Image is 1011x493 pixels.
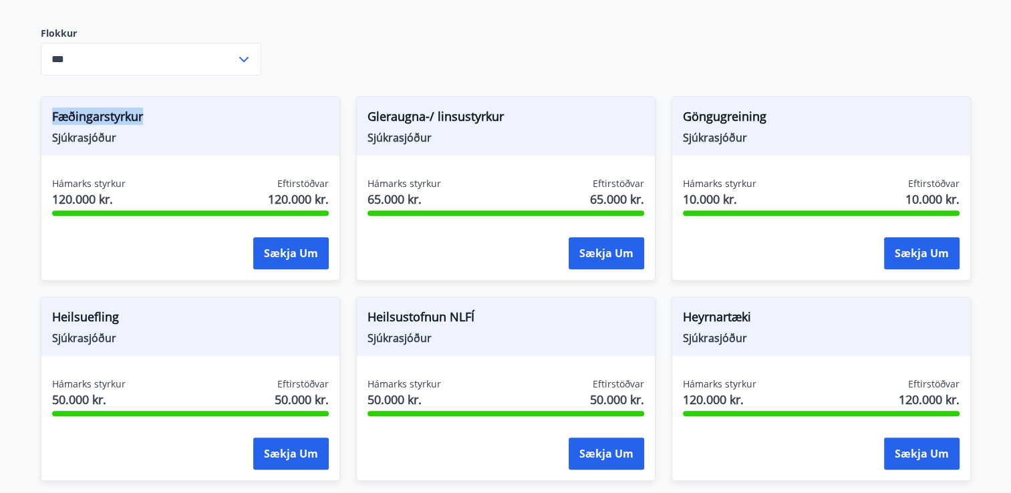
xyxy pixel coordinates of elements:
span: Eftirstöðvar [593,377,644,391]
span: 50.000 kr. [368,391,441,408]
span: 65.000 kr. [368,190,441,208]
span: 120.000 kr. [52,190,126,208]
span: Sjúkrasjóður [52,331,329,345]
span: Sjúkrasjóður [368,331,644,345]
button: Sækja um [253,237,329,269]
span: Heyrnartæki [683,308,960,331]
button: Sækja um [884,438,960,470]
span: Hámarks styrkur [368,177,441,190]
span: Hámarks styrkur [52,377,126,391]
span: Hámarks styrkur [683,377,756,391]
span: 50.000 kr. [590,391,644,408]
button: Sækja um [569,438,644,470]
span: Eftirstöðvar [908,377,960,391]
button: Sækja um [253,438,329,470]
button: Sækja um [884,237,960,269]
span: Fæðingarstyrkur [52,108,329,130]
span: 10.000 kr. [905,190,960,208]
span: Sjúkrasjóður [368,130,644,145]
span: Hámarks styrkur [683,177,756,190]
span: Hámarks styrkur [52,177,126,190]
span: Göngugreining [683,108,960,130]
span: 50.000 kr. [52,391,126,408]
span: 10.000 kr. [683,190,756,208]
button: Sækja um [569,237,644,269]
span: Eftirstöðvar [593,177,644,190]
span: Sjúkrasjóður [683,130,960,145]
span: Heilsuefling [52,308,329,331]
span: Eftirstöðvar [277,177,329,190]
span: 50.000 kr. [275,391,329,408]
span: Sjúkrasjóður [683,331,960,345]
span: 120.000 kr. [268,190,329,208]
span: Sjúkrasjóður [52,130,329,145]
span: 120.000 kr. [683,391,756,408]
span: Heilsustofnun NLFÍ [368,308,644,331]
span: Gleraugna-/ linsustyrkur [368,108,644,130]
span: Eftirstöðvar [908,177,960,190]
span: Hámarks styrkur [368,377,441,391]
span: 120.000 kr. [899,391,960,408]
span: Eftirstöðvar [277,377,329,391]
span: 65.000 kr. [590,190,644,208]
label: Flokkur [41,27,261,40]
